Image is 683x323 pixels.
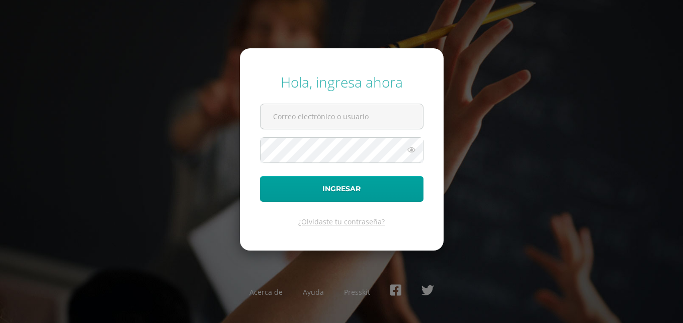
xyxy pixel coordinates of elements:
[249,287,283,297] a: Acerca de
[303,287,324,297] a: Ayuda
[261,104,423,129] input: Correo electrónico o usuario
[260,72,423,92] div: Hola, ingresa ahora
[344,287,370,297] a: Presskit
[260,176,423,202] button: Ingresar
[298,217,385,226] a: ¿Olvidaste tu contraseña?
